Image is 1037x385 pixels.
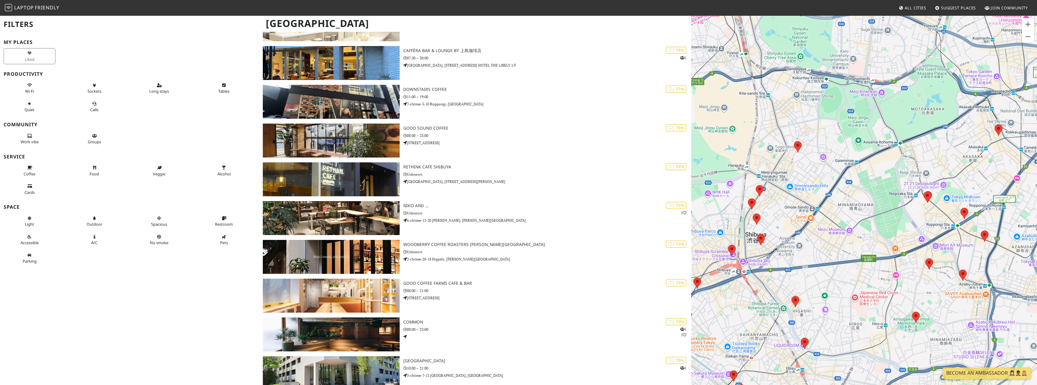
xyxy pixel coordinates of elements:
[403,48,691,53] h3: CAFFÈRA BAR & LOUNGE by 上島珈琲店
[263,162,400,196] img: RETHINK CAFE SHIBUYA
[4,163,55,179] button: Coffee
[259,162,691,196] a: RETHINK CAFE SHIBUYA | 76% RETHINK CAFE SHIBUYA Unknown [GEOGRAPHIC_DATA], [STREET_ADDRESS][PERSO...
[149,88,169,94] span: Long stays
[933,2,979,13] a: Suggest Places
[403,358,691,363] h3: [GEOGRAPHIC_DATA]
[5,4,12,11] img: LaptopFriendly
[133,163,185,179] button: Veggie
[259,240,691,274] a: WOODBERRY COFFEE ROASTERS 渋谷店 | 74% WOODBERRY COFFEE ROASTERS [PERSON_NAME][GEOGRAPHIC_DATA] Unkn...
[666,163,686,170] div: | 76%
[198,80,250,96] button: Tables
[215,221,233,227] span: Restroom
[68,163,120,179] button: Food
[4,122,256,128] h3: Community
[403,203,691,208] h3: Niko and ...
[403,242,691,247] h3: WOODBERRY COFFEE ROASTERS [PERSON_NAME][GEOGRAPHIC_DATA]
[220,240,228,245] span: Pet friendly
[666,357,686,364] div: | 70%
[403,373,691,378] p: 5-chōme-7-13 [GEOGRAPHIC_DATA], [GEOGRAPHIC_DATA]
[198,213,250,229] button: Restroom
[68,99,120,115] button: Calls
[403,320,691,325] h3: Common
[151,221,167,227] span: Spacious
[259,85,691,119] a: DOWNSTAIRS COFFEE | 77% DOWNSTAIRS COFFEE 11:00 – 19:00 7-chōme-3-10 Roppongi, [GEOGRAPHIC_DATA]
[403,210,691,216] p: Unknown
[263,279,400,313] img: GOOD COFFEE FARMS Cafe & Bar
[91,240,97,245] span: Air conditioned
[680,365,686,371] p: 1
[25,221,34,227] span: Natural light
[88,139,101,144] span: Group tables
[403,140,691,146] p: [STREET_ADDRESS]
[991,5,1028,11] span: Join Community
[5,3,59,13] a: LaptopFriendly LaptopFriendly
[259,201,691,235] a: Niko and ... | 75% 1 Niko and ... Unknown 6-chōme-12-20 [PERSON_NAME], [PERSON_NAME][GEOGRAPHIC_D...
[259,279,691,313] a: GOOD COFFEE FARMS Cafe & Bar | 73% GOOD COFFEE FARMS Cafe & Bar 08:00 – 21:00 [STREET_ADDRESS]
[905,5,926,11] span: All Cities
[4,232,55,248] button: Accessible
[680,326,686,338] p: 1 1
[259,124,691,158] a: GOOD SOUND COFFEE | 76% GOOD SOUND COFFEE 08:00 – 23:00 [STREET_ADDRESS]
[87,221,102,227] span: Outdoor area
[150,240,168,245] span: Smoke free
[896,2,929,13] a: All Cities
[403,288,691,294] p: 08:00 – 21:00
[21,139,39,144] span: People working
[1022,31,1034,43] button: Zoom out
[133,232,185,248] button: No smoke
[263,201,400,235] img: Niko and ...
[35,4,59,11] span: Friendly
[90,107,98,112] span: Video/audio calls
[403,171,691,177] p: Unknown
[403,256,691,262] p: 2-chōme-20-18 Higashi, [PERSON_NAME][GEOGRAPHIC_DATA]
[4,39,256,45] h3: My Places
[4,204,256,210] h3: Space
[4,131,55,147] button: Work vibe
[666,202,686,209] div: | 75%
[403,217,691,223] p: 6-chōme-12-20 [PERSON_NAME], [PERSON_NAME][GEOGRAPHIC_DATA]
[88,88,101,94] span: Power sockets
[403,94,691,100] p: 11:00 – 19:00
[403,281,691,286] h3: GOOD COFFEE FARMS Cafe & Bar
[666,124,686,131] div: | 76%
[133,213,185,229] button: Spacious
[259,46,691,80] a: CAFFÈRA BAR & LOUNGE by 上島珈琲店 | 78% 1 CAFFÈRA BAR & LOUNGE by 上島珈琲店 07:30 – 20:00 [GEOGRAPHIC_DAT...
[403,249,691,255] p: Unknown
[21,240,39,245] span: Accessible
[68,213,120,229] button: Outdoor
[4,154,256,160] h3: Service
[1022,18,1034,30] button: Zoom in
[666,241,686,247] div: | 74%
[403,295,691,301] p: [STREET_ADDRESS]
[153,171,165,177] span: Veggie
[14,4,34,11] span: Laptop
[68,131,120,147] button: Groups
[261,15,690,32] h1: [GEOGRAPHIC_DATA]
[4,181,55,197] button: Cards
[25,107,35,112] span: Quiet
[403,133,691,138] p: 08:00 – 23:00
[4,80,55,96] button: Wi-Fi
[4,15,256,34] h2: Filters
[25,190,35,195] span: Credit cards
[403,179,691,184] p: [GEOGRAPHIC_DATA], [STREET_ADDRESS][PERSON_NAME]
[263,240,400,274] img: WOODBERRY COFFEE ROASTERS 渋谷店
[263,85,400,119] img: DOWNSTAIRS COFFEE
[90,171,99,177] span: Food
[25,88,34,94] span: Stable Wi-Fi
[217,171,231,177] span: Alcohol
[263,124,400,158] img: GOOD SOUND COFFEE
[403,55,691,61] p: 07:30 – 20:00
[403,87,691,92] h3: DOWNSTAIRS COFFEE
[403,126,691,131] h3: GOOD SOUND COFFEE
[4,99,55,115] button: Quiet
[666,279,686,286] div: | 73%
[681,210,686,216] p: 1
[4,250,55,266] button: Parking
[68,232,120,248] button: A/C
[403,62,691,68] p: [GEOGRAPHIC_DATA], [STREET_ADDRESS] HOTEL THE LIBELY２F
[666,47,686,54] div: | 78%
[982,2,1030,13] a: Join Community
[218,88,230,94] span: Work-friendly tables
[198,232,250,248] button: Pets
